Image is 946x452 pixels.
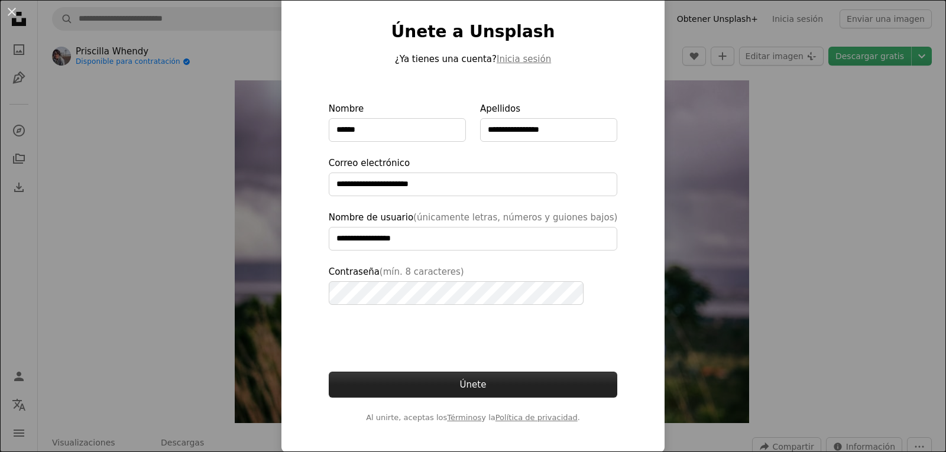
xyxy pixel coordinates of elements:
[329,52,618,66] p: ¿Ya tienes una cuenta?
[329,102,466,142] label: Nombre
[495,413,578,422] a: Política de privacidad
[329,227,618,251] input: Nombre de usuario(únicamente letras, números y guiones bajos)
[380,266,464,277] span: (mín. 8 caracteres)
[329,210,618,251] label: Nombre de usuario
[329,265,618,305] label: Contraseña
[497,52,551,66] button: Inicia sesión
[329,173,618,196] input: Correo electrónico
[329,372,618,398] button: Únete
[329,412,618,424] span: Al unirte, aceptas los y la .
[480,102,617,142] label: Apellidos
[329,21,618,43] h1: Únete a Unsplash
[447,413,481,422] a: Términos
[413,212,617,223] span: (únicamente letras, números y guiones bajos)
[329,281,584,305] input: Contraseña(mín. 8 caracteres)
[329,118,466,142] input: Nombre
[329,156,618,196] label: Correo electrónico
[480,118,617,142] input: Apellidos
